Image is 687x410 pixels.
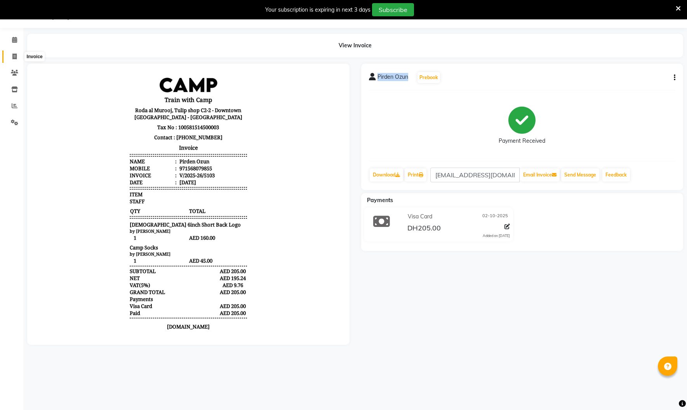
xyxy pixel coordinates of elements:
[483,233,510,239] div: Added on [DATE]
[140,107,142,114] span: :
[482,213,508,221] span: 02-10-2025
[520,168,560,182] button: Email Invoice
[183,210,212,217] div: AED 9.76
[154,185,212,193] span: AED 45.00
[95,51,212,61] p: Tax No : 100581514500003
[95,71,212,81] h3: Invoice
[143,86,174,93] div: Pirden Ozun
[95,93,142,100] div: Mobile
[95,196,121,203] div: SUBTOTAL
[95,210,115,217] div: ( )
[405,168,426,182] a: Print
[140,100,142,107] span: :
[106,210,113,217] span: 5%
[183,238,212,245] div: AED 205.00
[140,93,142,100] span: :
[408,213,432,221] span: Visa Card
[183,231,212,238] div: AED 205.00
[95,217,130,224] div: GRAND TOTAL
[95,107,142,114] div: Date
[27,34,683,57] div: View Invoice
[95,61,212,71] p: Contact : [PHONE_NUMBER]
[24,52,44,61] div: Invoice
[95,252,212,259] p: [DOMAIN_NAME]
[183,203,212,210] div: AED 195.24
[95,163,153,170] span: 1
[95,224,118,231] div: Payments
[183,217,212,224] div: AED 205.00
[377,73,408,84] span: Pirden Ozun
[95,119,108,126] span: ITEM
[95,203,105,210] div: NET
[143,107,161,114] div: [DATE]
[561,168,599,182] button: Send Message
[407,223,441,234] span: DH205.00
[95,210,104,217] span: VAT
[95,231,117,238] span: Visa Card
[95,150,206,157] span: [DEMOGRAPHIC_DATA] 6inch Short Back Logo
[124,6,183,21] img: file_1664888730116.jpeg
[499,137,545,145] div: Payment Received
[95,126,110,133] span: STAFF
[143,93,177,100] div: 971568079855
[154,163,212,170] span: AED 160.00
[95,136,153,144] span: QTY
[143,100,180,107] div: V/2025-26/5103
[95,185,153,193] span: 1
[140,86,142,93] span: :
[183,196,212,203] div: AED 205.00
[370,168,403,182] a: Download
[95,86,142,93] div: Name
[95,238,105,245] div: Paid
[95,34,212,51] p: Roda al Murooj, Tulip shop C2-2 - Downtown [GEOGRAPHIC_DATA] - [GEOGRAPHIC_DATA]
[95,157,136,163] small: by [PERSON_NAME]
[602,168,630,182] a: Feedback
[95,100,142,107] div: Invoice
[367,197,393,204] span: Payments
[265,6,370,14] div: Your subscription is expiring in next 3 days
[372,3,414,16] button: Subscribe
[417,72,440,83] button: Prebook
[95,180,136,185] small: by [PERSON_NAME]
[154,136,212,144] span: TOTAL
[95,23,212,34] h3: Train with Camp
[430,168,520,182] input: enter email
[95,173,123,180] span: Camp Socks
